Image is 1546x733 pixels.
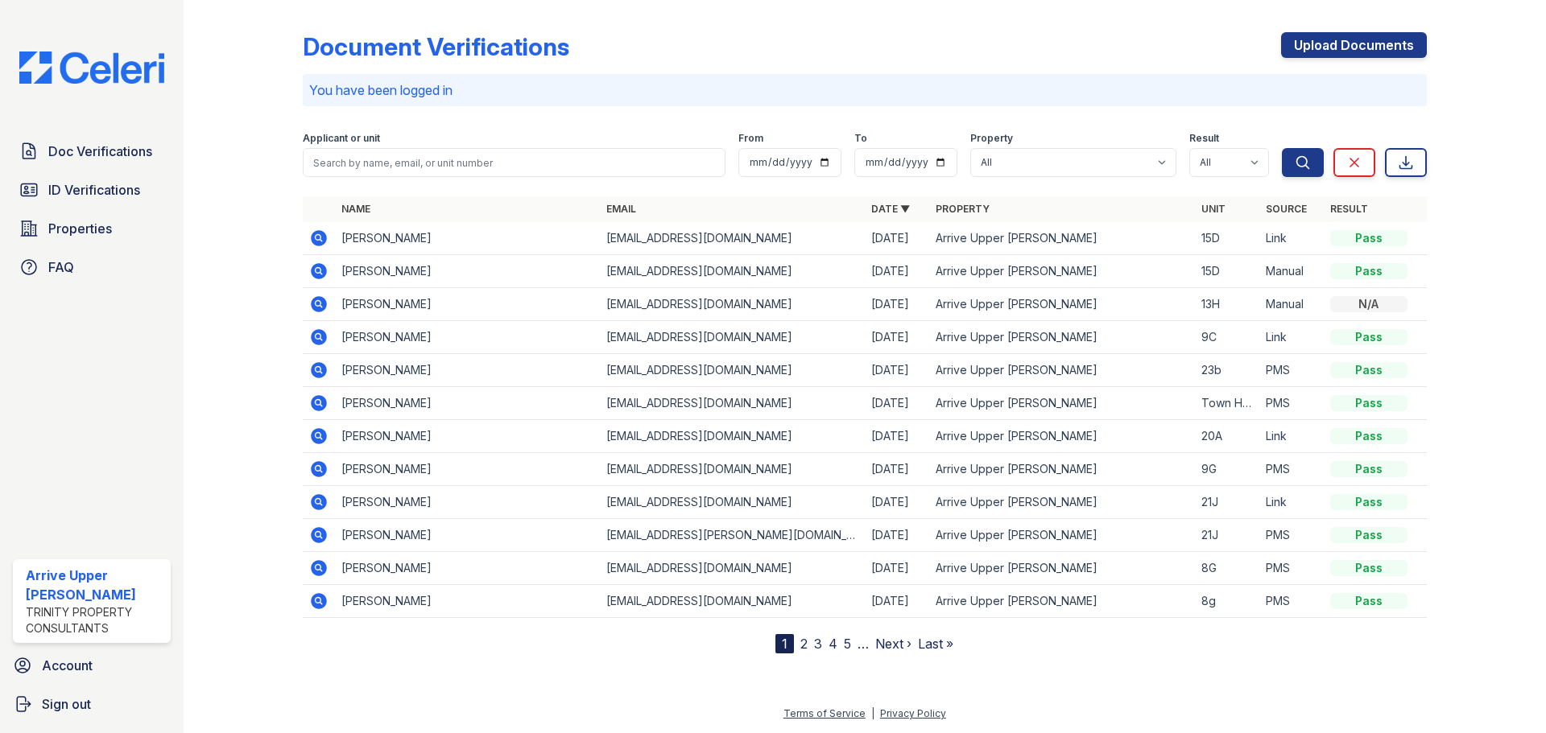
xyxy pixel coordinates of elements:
[1259,453,1324,486] td: PMS
[303,148,725,177] input: Search by name, email, or unit number
[335,420,600,453] td: [PERSON_NAME]
[929,585,1194,618] td: Arrive Upper [PERSON_NAME]
[600,387,865,420] td: [EMAIL_ADDRESS][DOMAIN_NAME]
[1195,222,1259,255] td: 15D
[1259,420,1324,453] td: Link
[335,585,600,618] td: [PERSON_NAME]
[13,212,171,245] a: Properties
[341,203,370,215] a: Name
[6,688,177,720] a: Sign out
[829,636,837,652] a: 4
[865,486,929,519] td: [DATE]
[865,552,929,585] td: [DATE]
[335,321,600,354] td: [PERSON_NAME]
[929,321,1194,354] td: Arrive Upper [PERSON_NAME]
[854,132,867,145] label: To
[1330,296,1408,312] div: N/A
[929,255,1194,288] td: Arrive Upper [PERSON_NAME]
[600,552,865,585] td: [EMAIL_ADDRESS][DOMAIN_NAME]
[865,255,929,288] td: [DATE]
[1330,461,1408,477] div: Pass
[13,135,171,167] a: Doc Verifications
[1195,255,1259,288] td: 15D
[1259,222,1324,255] td: Link
[6,649,177,682] a: Account
[600,288,865,321] td: [EMAIL_ADDRESS][DOMAIN_NAME]
[335,552,600,585] td: [PERSON_NAME]
[335,486,600,519] td: [PERSON_NAME]
[865,387,929,420] td: [DATE]
[1195,552,1259,585] td: 8G
[858,634,869,653] span: …
[1330,560,1408,576] div: Pass
[875,636,911,652] a: Next ›
[1259,354,1324,387] td: PMS
[929,552,1194,585] td: Arrive Upper [PERSON_NAME]
[844,636,851,652] a: 5
[1330,395,1408,411] div: Pass
[26,566,164,604] div: Arrive Upper [PERSON_NAME]
[929,486,1194,519] td: Arrive Upper [PERSON_NAME]
[303,32,569,61] div: Document Verifications
[865,321,929,354] td: [DATE]
[1189,132,1219,145] label: Result
[335,387,600,420] td: [PERSON_NAME]
[600,486,865,519] td: [EMAIL_ADDRESS][DOMAIN_NAME]
[42,656,93,675] span: Account
[1281,32,1427,58] a: Upload Documents
[1259,321,1324,354] td: Link
[1259,486,1324,519] td: Link
[1195,519,1259,552] td: 21J
[1195,453,1259,486] td: 9G
[309,80,1420,100] p: You have been logged in
[600,354,865,387] td: [EMAIL_ADDRESS][DOMAIN_NAME]
[48,142,152,161] span: Doc Verifications
[48,180,140,200] span: ID Verifications
[600,453,865,486] td: [EMAIL_ADDRESS][DOMAIN_NAME]
[48,219,112,238] span: Properties
[865,354,929,387] td: [DATE]
[335,255,600,288] td: [PERSON_NAME]
[1330,527,1408,543] div: Pass
[303,132,380,145] label: Applicant or unit
[936,203,990,215] a: Property
[1195,486,1259,519] td: 21J
[929,420,1194,453] td: Arrive Upper [PERSON_NAME]
[865,453,929,486] td: [DATE]
[600,222,865,255] td: [EMAIL_ADDRESS][DOMAIN_NAME]
[600,519,865,552] td: [EMAIL_ADDRESS][PERSON_NAME][DOMAIN_NAME]
[335,453,600,486] td: [PERSON_NAME]
[814,636,822,652] a: 3
[48,257,74,277] span: FAQ
[871,203,910,215] a: Date ▼
[1330,203,1368,215] a: Result
[1330,230,1408,246] div: Pass
[800,636,808,652] a: 2
[1330,263,1408,279] div: Pass
[600,585,865,618] td: [EMAIL_ADDRESS][DOMAIN_NAME]
[1266,203,1307,215] a: Source
[865,288,929,321] td: [DATE]
[42,694,91,714] span: Sign out
[783,707,866,719] a: Terms of Service
[929,354,1194,387] td: Arrive Upper [PERSON_NAME]
[1330,593,1408,609] div: Pass
[600,321,865,354] td: [EMAIL_ADDRESS][DOMAIN_NAME]
[26,604,164,636] div: Trinity Property Consultants
[1259,519,1324,552] td: PMS
[6,51,177,84] img: CE_Logo_Blue-a8612792a0a2168367f1c8372b55b34899dd931a85d93a1a3d3e32e68fde9ad4.png
[1195,321,1259,354] td: 9C
[1201,203,1226,215] a: Unit
[600,255,865,288] td: [EMAIL_ADDRESS][DOMAIN_NAME]
[871,707,874,719] div: |
[1195,585,1259,618] td: 8g
[1259,288,1324,321] td: Manual
[1195,420,1259,453] td: 20A
[600,420,865,453] td: [EMAIL_ADDRESS][DOMAIN_NAME]
[880,707,946,719] a: Privacy Policy
[929,453,1194,486] td: Arrive Upper [PERSON_NAME]
[606,203,636,215] a: Email
[865,519,929,552] td: [DATE]
[1259,552,1324,585] td: PMS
